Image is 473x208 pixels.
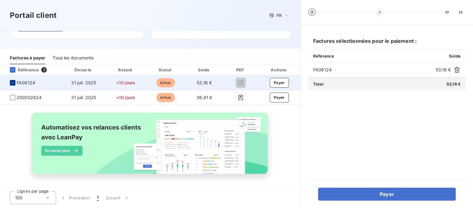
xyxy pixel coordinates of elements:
[313,67,433,73] span: FA06124
[318,188,456,201] button: Payer
[71,80,96,85] span: 31 juil. 2025
[270,78,289,88] button: Payer
[93,191,102,204] button: 1
[313,54,334,58] span: Référence
[63,67,104,73] div: Émise le
[10,10,57,21] h3: Portail client
[147,67,184,73] div: Statut
[53,51,94,64] div: Tous les documents
[10,51,45,64] div: Factures à payer
[225,67,257,73] div: PDF
[5,67,39,73] div: Référence
[156,93,175,102] span: échue
[270,93,289,102] button: Payer
[15,195,22,201] span: 100
[447,82,461,86] span: 53,16 €
[313,82,324,86] span: Total
[277,13,281,18] span: FR
[102,191,133,204] button: Suivant
[26,109,275,185] img: banner
[156,78,175,87] span: échue
[197,80,212,85] span: 53,16 €
[107,67,145,73] div: Retard
[116,95,135,100] span: +10 jours
[259,67,299,73] div: Actions
[187,67,222,73] div: Solde
[41,67,47,73] span: 2
[97,195,99,201] span: 1
[308,37,466,50] h6: Factures sélectionnées pour le paiement :
[116,80,135,85] span: +10 jours
[196,95,212,100] span: 36,91 €
[17,94,42,101] span: 250002824
[449,54,461,58] span: Solde
[71,95,96,100] span: 31 juil. 2025
[56,191,93,204] button: Précédent
[436,67,451,73] span: 53,16 €
[17,80,35,86] span: FA06124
